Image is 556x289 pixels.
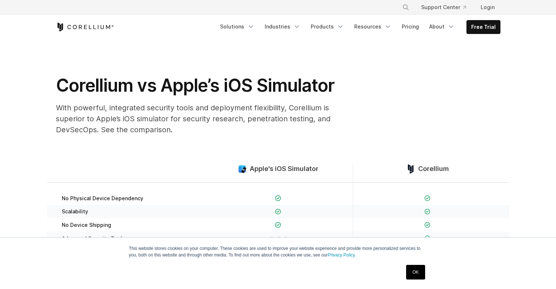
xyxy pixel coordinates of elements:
a: Free Trial [467,20,500,34]
a: Industries [260,20,305,33]
div: Navigation Menu [216,20,500,34]
p: With powerful, integrated security tools and deployment flexibility, Corellium is superior to App... [56,102,348,135]
span: Apple's iOS Simulator [250,165,318,173]
a: Pricing [397,20,423,33]
span: No Physical Device Dependency [62,195,143,202]
img: Checkmark [275,222,281,228]
img: Checkmark [424,235,431,242]
a: Solutions [216,20,259,33]
img: Checkmark [424,209,431,215]
a: OK [406,265,425,280]
span: Corellium [418,165,449,173]
span: Advanced Security Tools [62,235,125,242]
a: Corellium Home [56,23,114,31]
a: Privacy Policy. [328,252,356,258]
img: Checkmark [424,195,431,201]
img: compare_ios-simulator--large [238,164,247,174]
span: Limited [270,236,286,241]
a: About [425,20,459,33]
img: Checkmark [424,222,431,228]
h1: Corellium vs Apple’s iOS Simulator [56,75,348,96]
span: Scalability [62,208,88,215]
span: No Device Shipping [62,222,111,228]
a: Support Center [415,1,472,14]
a: Products [306,20,348,33]
p: This website stores cookies on your computer. These cookies are used to improve your website expe... [129,245,427,258]
a: Resources [350,20,396,33]
a: Login [475,1,500,14]
button: Search [399,1,412,14]
img: Checkmark [275,209,281,215]
div: Navigation Menu [393,1,500,14]
img: Checkmark [275,195,281,201]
